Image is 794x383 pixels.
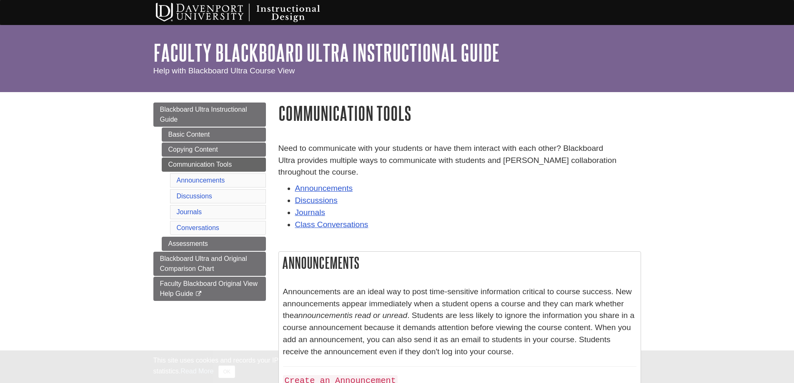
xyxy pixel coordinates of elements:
[278,103,641,124] h1: Communication Tools
[153,40,500,65] a: Faculty Blackboard Ultra Instructional Guide
[283,286,636,358] p: Announcements are an ideal way to post time-sensitive information critical to course success. New...
[180,368,213,375] a: Read More
[347,311,407,320] em: is read or unread
[177,224,219,231] a: Conversations
[278,143,641,178] p: Need to communicate with your students or have them interact with each other? Blackboard Ultra pr...
[295,184,353,193] a: Announcements
[160,106,247,123] span: Blackboard Ultra Instructional Guide
[162,158,266,172] a: Communication Tools
[153,103,266,127] a: Blackboard Ultra Instructional Guide
[177,193,212,200] a: Discussions
[218,365,235,378] button: Close
[295,208,326,217] a: Journals
[295,220,368,229] a: Class Conversations
[177,177,225,184] a: Announcements
[153,103,266,301] div: Guide Page Menu
[160,255,247,272] span: Blackboard Ultra and Original Comparison Chart
[279,252,641,274] h2: Announcements
[153,252,266,276] a: Blackboard Ultra and Original Comparison Chart
[295,196,338,205] a: Discussions
[177,208,202,215] a: Journals
[294,311,347,320] em: announcement
[153,355,641,378] div: This site uses cookies and records your IP address for usage statistics. Additionally, we use Goo...
[153,277,266,301] a: Faculty Blackboard Original View Help Guide
[162,237,266,251] a: Assessments
[195,291,202,297] i: This link opens in a new window
[149,2,349,23] img: Davenport University Instructional Design
[153,66,295,75] span: Help with Blackboard Ultra Course View
[162,143,266,157] a: Copying Content
[162,128,266,142] a: Basic Content
[160,280,258,297] span: Faculty Blackboard Original View Help Guide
